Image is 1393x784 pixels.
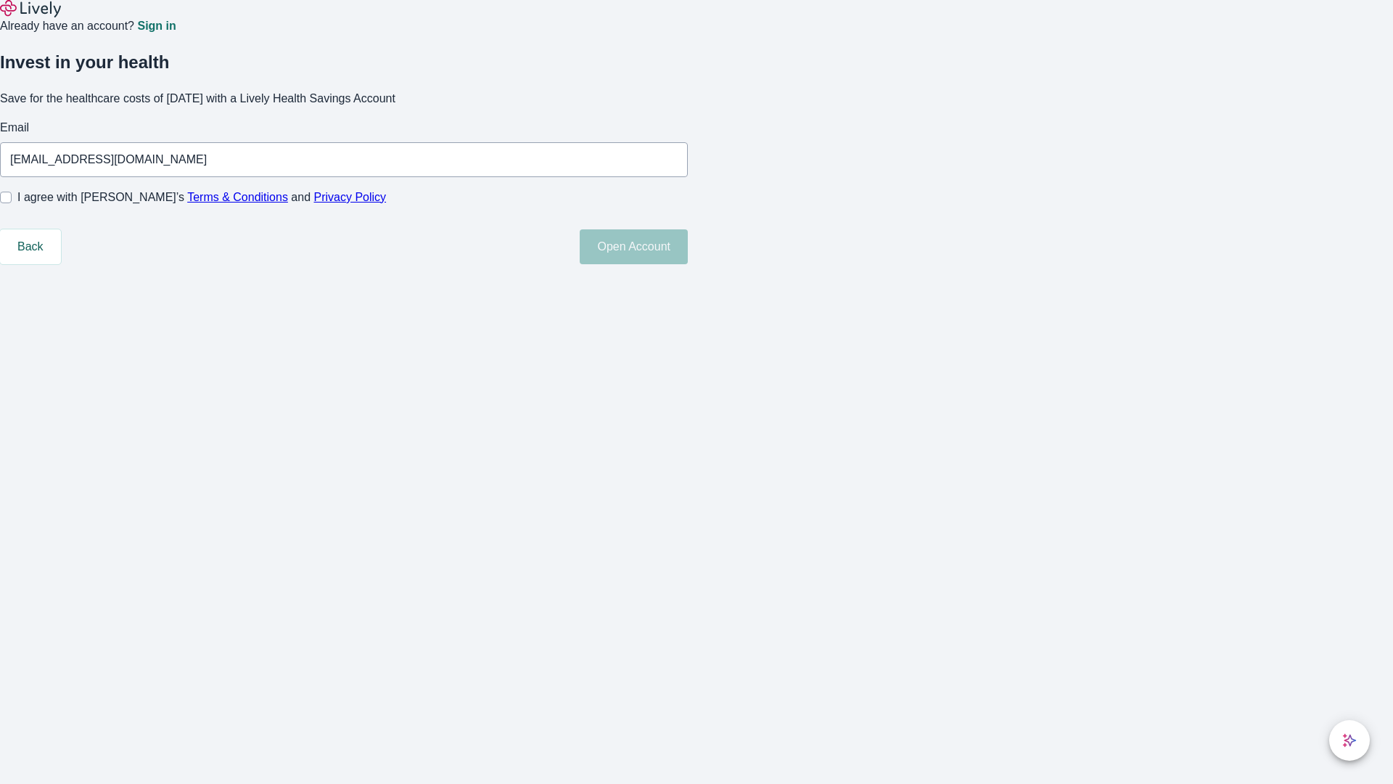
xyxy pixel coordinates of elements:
a: Privacy Policy [314,191,387,203]
span: I agree with [PERSON_NAME]’s and [17,189,386,206]
svg: Lively AI Assistant [1342,733,1357,748]
button: chat [1329,720,1370,761]
a: Sign in [137,20,176,32]
a: Terms & Conditions [187,191,288,203]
